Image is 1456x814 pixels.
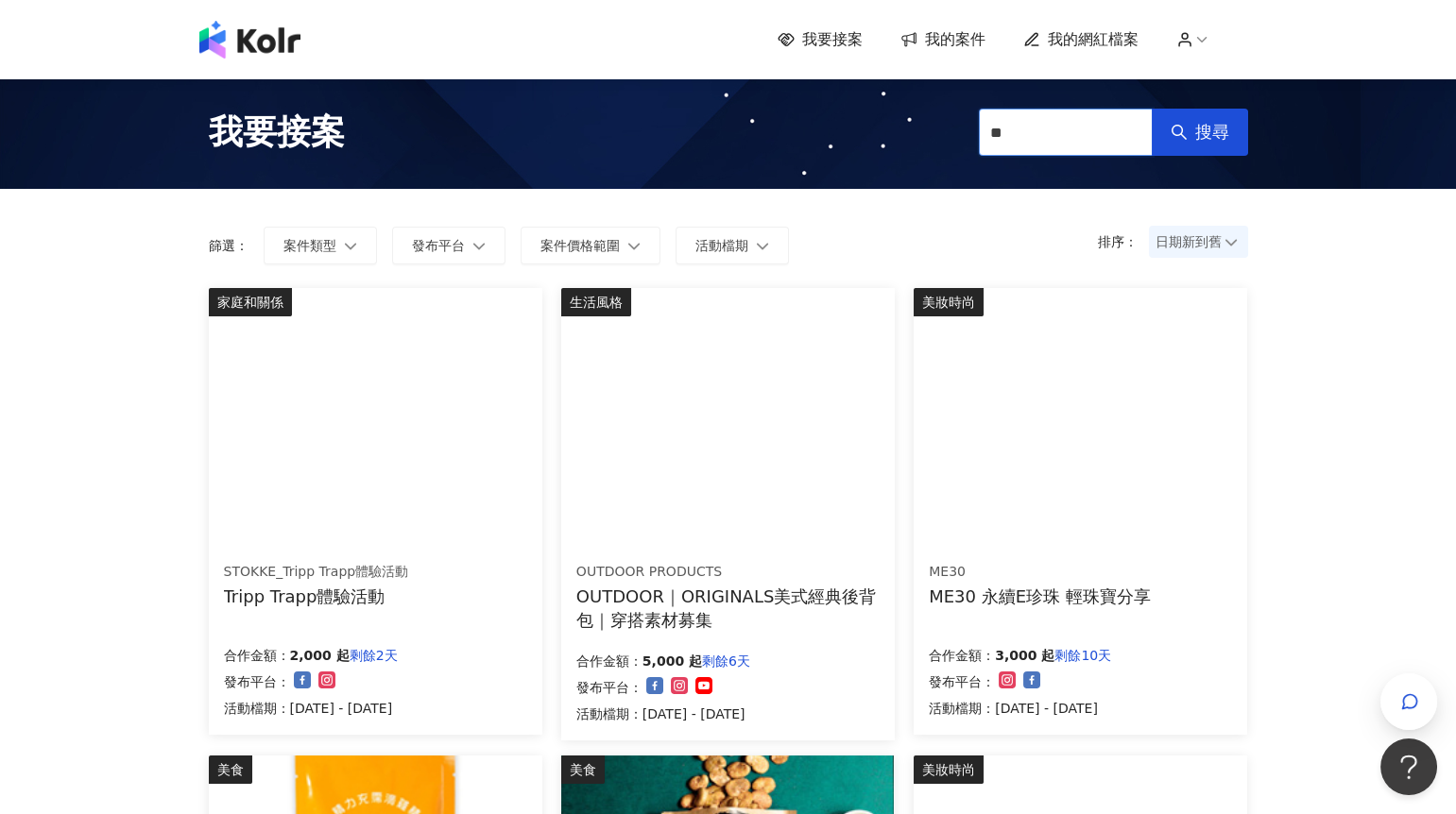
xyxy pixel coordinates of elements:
[929,697,1111,720] p: 活動檔期：[DATE] - [DATE]
[914,288,1246,538] img: ME30 永續E珍珠 系列輕珠寶
[561,288,894,538] img: 【OUTDOOR】ORIGINALS美式經典後背包M
[1098,234,1149,249] p: 排序：
[778,29,863,50] a: 我要接案
[209,288,292,316] div: 家庭和關係
[412,238,465,253] span: 發布平台
[209,288,541,538] img: 坐上tripp trapp、體驗專注繪畫創作
[576,703,750,725] p: 活動檔期：[DATE] - [DATE]
[1054,644,1111,667] p: 剩餘10天
[224,644,290,667] p: 合作金額：
[995,644,1054,667] p: 3,000 起
[209,109,345,156] span: 我要接案
[929,563,1151,582] div: ME30
[929,644,995,667] p: 合作金額：
[1048,29,1139,50] span: 我的網紅檔案
[1171,124,1188,141] span: search
[900,29,985,50] a: 我的案件
[929,670,995,693] p: 發布平台：
[283,238,336,253] span: 案件類型
[914,755,984,784] div: 美妝時尚
[209,238,248,253] p: 篩選：
[1380,738,1437,795] iframe: Help Scout Beacon - Open
[561,755,605,784] div: 美食
[224,697,398,720] p: 活動檔期：[DATE] - [DATE]
[540,238,620,253] span: 案件價格範圍
[676,227,789,264] button: 活動檔期
[521,227,660,264] button: 案件價格範圍
[1156,228,1242,256] span: 日期新到舊
[802,29,863,50] span: 我要接案
[561,288,631,316] div: 生活風格
[695,238,748,253] span: 活動檔期
[199,21,300,59] img: logo
[350,644,398,667] p: 剩餘2天
[576,563,879,582] div: OUTDOOR PRODUCTS
[224,563,409,582] div: STOKKE_Tripp Trapp體驗活動
[642,650,702,672] p: 5,000 起
[1195,122,1229,143] span: 搜尋
[209,755,252,784] div: 美食
[929,585,1151,608] div: ME30 永續E珍珠 輕珠寶分享
[290,644,350,667] p: 2,000 起
[264,227,377,264] button: 案件類型
[576,676,642,699] p: 發布平台：
[914,288,984,316] div: 美妝時尚
[224,585,409,608] div: Tripp Trapp體驗活動
[576,585,880,632] div: OUTDOOR｜ORIGINALS美式經典後背包｜穿搭素材募集
[925,29,985,50] span: 我的案件
[702,650,750,672] p: 剩餘6天
[1152,109,1248,156] button: 搜尋
[576,650,642,672] p: 合作金額：
[392,227,505,264] button: 發布平台
[224,670,290,693] p: 發布平台：
[1023,29,1139,50] a: 我的網紅檔案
